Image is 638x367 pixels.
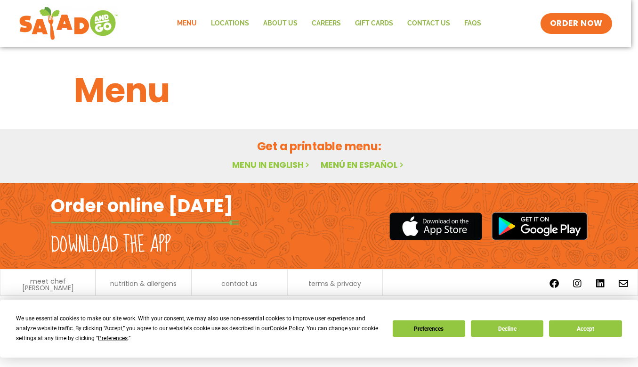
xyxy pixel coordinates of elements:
a: Contact Us [400,13,457,34]
a: About Us [256,13,305,34]
a: Careers [305,13,348,34]
a: terms & privacy [308,280,361,287]
span: Preferences [98,335,128,342]
a: GIFT CARDS [348,13,400,34]
button: Accept [549,320,622,337]
span: Cookie Policy [270,325,304,332]
button: Preferences [393,320,465,337]
a: Locations [204,13,256,34]
h2: Download the app [51,232,171,258]
a: Menú en español [321,159,405,171]
h1: Menu [74,65,565,116]
a: nutrition & allergens [110,280,177,287]
a: meet chef [PERSON_NAME] [5,278,90,291]
a: FAQs [457,13,488,34]
img: new-SAG-logo-768×292 [19,5,118,42]
img: appstore [389,211,482,242]
span: ORDER NOW [550,18,603,29]
h2: Get a printable menu: [74,138,565,155]
img: google_play [492,212,588,240]
button: Decline [471,320,543,337]
div: We use essential cookies to make our site work. With your consent, we may also use non-essential ... [16,314,381,343]
img: fork [51,220,239,225]
a: Menu [170,13,204,34]
a: contact us [221,280,258,287]
h2: Order online [DATE] [51,194,233,217]
nav: Menu [170,13,488,34]
a: ORDER NOW [541,13,612,34]
a: Menu in English [232,159,311,171]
